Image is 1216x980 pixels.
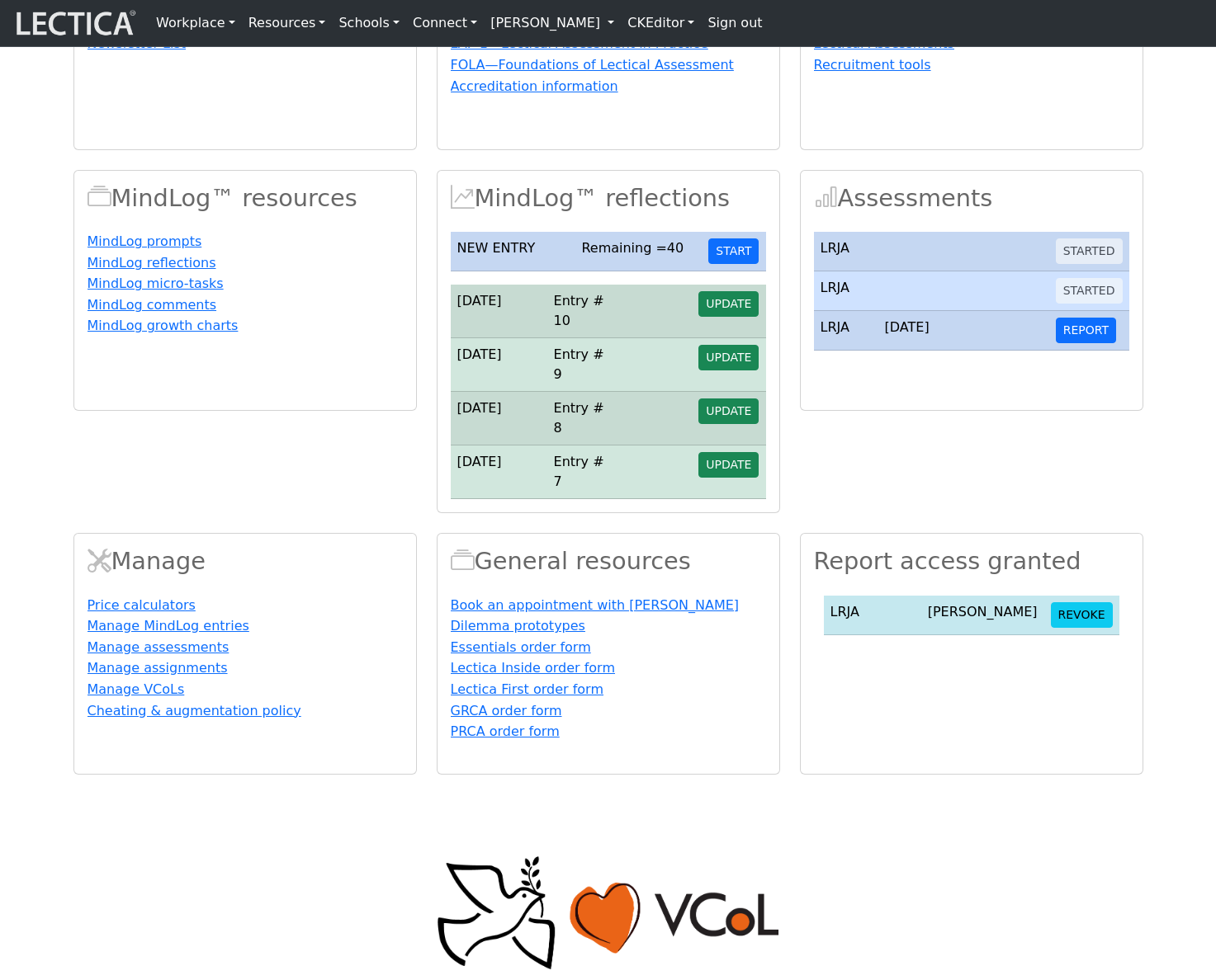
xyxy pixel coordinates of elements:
[457,346,502,362] span: [DATE]
[1056,318,1116,343] button: REPORT
[451,703,562,719] a: GRCA order form
[451,78,618,94] a: Accreditation information
[706,404,751,417] span: UPDATE
[88,233,202,249] a: MindLog prompts
[667,240,684,256] span: 40
[88,660,228,676] a: Manage assignments
[406,7,484,40] a: Connect
[88,681,185,697] a: Manage VCoLs
[814,547,1129,576] h2: Report access granted
[88,318,239,333] a: MindLog growth charts
[547,499,621,553] td: Entry # 6
[451,184,475,212] span: MindLog
[88,703,301,719] a: Cheating & augmentation policy
[12,7,136,39] img: lecticalive
[928,602,1038,622] div: [PERSON_NAME]
[451,660,615,676] a: Lectica Inside order form
[451,597,740,613] a: Book an appointment with [PERSON_NAME]
[706,351,751,364] span: UPDATE
[814,311,878,351] td: LRJA
[814,184,838,212] span: Assessments
[547,445,621,499] td: Entry # 7
[149,7,242,40] a: Workplace
[451,618,585,634] a: Dilemma prototypes
[457,400,502,416] span: [DATE]
[814,184,1129,213] h2: Assessments
[484,7,621,40] a: [PERSON_NAME]
[451,232,575,271] td: NEW ENTRY
[88,547,111,575] span: Manage
[698,345,759,370] button: UPDATE
[88,184,403,213] h2: MindLog™ resources
[706,297,751,310] span: UPDATE
[88,618,249,634] a: Manage MindLog entries
[88,639,229,655] a: Manage assessments
[457,454,502,469] span: [DATE]
[824,596,921,635] td: LRJA
[547,285,621,338] td: Entry # 10
[88,547,403,576] h2: Manage
[88,297,217,313] a: MindLog comments
[451,547,475,575] span: Resources
[88,255,216,271] a: MindLog reflections
[814,232,878,271] td: LRJA
[451,547,766,576] h2: General resources
[451,57,734,73] a: FOLA—Foundations of Lectical Assessment
[451,184,766,213] h2: MindLog™ reflections
[575,232,702,271] td: Remaining =
[621,7,701,40] a: CKEditor
[88,276,224,291] a: MindLog micro-tasks
[706,458,751,471] span: UPDATE
[547,338,621,392] td: Entry # 9
[885,319,930,335] span: [DATE]
[701,7,769,40] a: Sign out
[451,681,604,697] a: Lectica First order form
[88,184,111,212] span: MindLog™ resources
[547,392,621,445] td: Entry # 8
[242,7,333,40] a: Resources
[698,452,759,478] button: UPDATE
[432,854,785,973] img: Peace, love, VCoL
[1051,602,1113,628] button: REVOKE
[814,57,931,73] a: Recruitment tools
[451,639,591,655] a: Essentials order form
[814,271,878,311] td: LRJA
[708,238,759,264] button: START
[88,597,196,613] a: Price calculators
[457,293,502,309] span: [DATE]
[698,398,759,424] button: UPDATE
[698,291,759,317] button: UPDATE
[332,7,406,40] a: Schools
[451,723,560,739] a: PRCA order form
